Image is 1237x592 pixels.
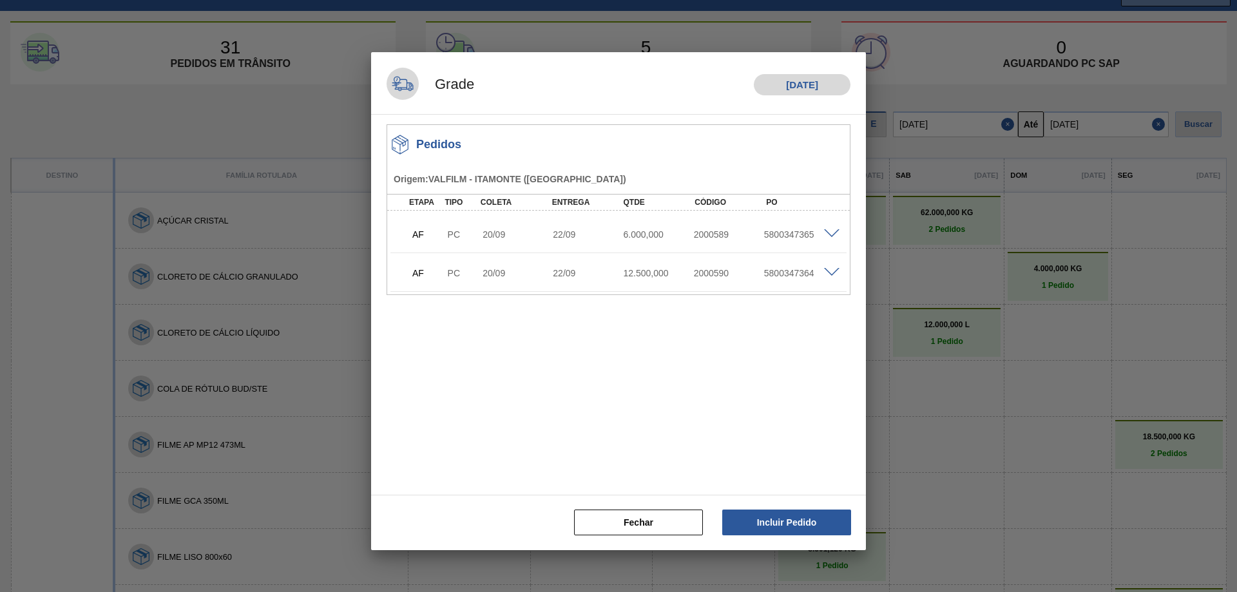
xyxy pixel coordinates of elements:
div: 6.000,000 [620,229,698,240]
div: Coleta [477,198,557,207]
div: Aguardando Faturamento [409,259,445,287]
button: Incluir Pedido [722,510,851,535]
div: Aguardando Faturamento [409,220,445,249]
div: 5800347365 [761,229,839,240]
div: 2000589 [691,229,769,240]
div: Qtde [620,198,700,207]
div: 2000590 [691,268,769,278]
button: Fechar [574,510,703,535]
div: Entrega [549,198,629,207]
div: Pedido de Compra [445,268,481,278]
div: 20/09/2025 [479,268,558,278]
div: Etapa [406,198,443,207]
div: 5800347364 [761,268,839,278]
h3: Pedidos [416,138,461,151]
div: 22/09/2025 [550,229,628,240]
div: PO [763,198,843,207]
h1: Grade [419,74,474,95]
div: Pedido de Compra [445,229,481,240]
div: 12.500,000 [620,268,698,278]
div: 20/09/2025 [479,229,558,240]
h5: Origem : VALFILM - ITAMONTE ([GEOGRAPHIC_DATA]) [394,174,848,184]
div: Código [691,198,771,207]
h1: [DATE] [754,74,850,95]
div: Tipo [441,198,478,207]
p: AF [412,229,442,240]
div: 22/09/2025 [550,268,628,278]
p: AF [412,268,442,278]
